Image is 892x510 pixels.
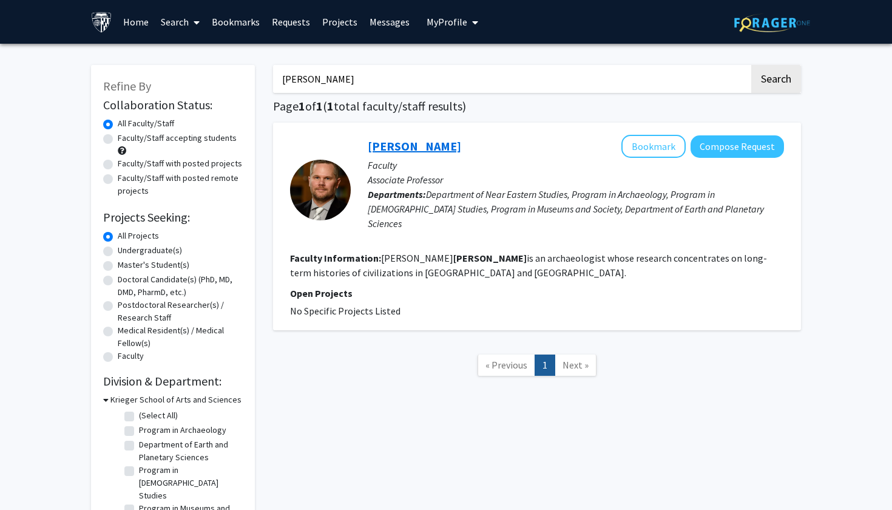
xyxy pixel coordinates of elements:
[103,98,243,112] h2: Collaboration Status:
[118,117,174,130] label: All Faculty/Staff
[118,132,237,144] label: Faculty/Staff accepting students
[155,1,206,43] a: Search
[734,13,810,32] img: ForagerOne Logo
[368,172,784,187] p: Associate Professor
[273,99,801,114] h1: Page of ( total faculty/staff results)
[290,252,767,279] fg-read-more: [PERSON_NAME] is an archaeologist whose research concentrates on long-term histories of civilizat...
[478,355,535,376] a: Previous Page
[316,98,323,114] span: 1
[368,138,461,154] a: [PERSON_NAME]
[103,210,243,225] h2: Projects Seeking:
[91,12,112,33] img: Johns Hopkins University Logo
[103,374,243,389] h2: Division & Department:
[9,455,52,501] iframe: Chat
[118,299,243,324] label: Postdoctoral Researcher(s) / Research Staff
[327,98,334,114] span: 1
[485,359,527,371] span: « Previous
[103,78,151,93] span: Refine By
[691,135,784,158] button: Compose Request to Michael Harrower
[139,438,240,464] label: Department of Earth and Planetary Sciences
[118,229,159,242] label: All Projects
[368,188,426,200] b: Departments:
[206,1,266,43] a: Bookmarks
[118,324,243,350] label: Medical Resident(s) / Medical Fellow(s)
[290,305,400,317] span: No Specific Projects Listed
[427,16,467,28] span: My Profile
[555,355,596,376] a: Next Page
[290,252,381,264] b: Faculty Information:
[118,273,243,299] label: Doctoral Candidate(s) (PhD, MD, DMD, PharmD, etc.)
[535,355,555,376] a: 1
[368,158,784,172] p: Faculty
[453,252,527,264] b: [PERSON_NAME]
[266,1,316,43] a: Requests
[118,157,242,170] label: Faculty/Staff with posted projects
[273,65,749,93] input: Search Keywords
[118,244,182,257] label: Undergraduate(s)
[273,342,801,392] nav: Page navigation
[316,1,363,43] a: Projects
[363,1,416,43] a: Messages
[299,98,305,114] span: 1
[110,393,242,406] h3: Krieger School of Arts and Sciences
[751,65,801,93] button: Search
[563,359,589,371] span: Next »
[139,409,178,422] label: (Select All)
[118,259,189,271] label: Master's Student(s)
[118,172,243,197] label: Faculty/Staff with posted remote projects
[139,464,240,502] label: Program in [DEMOGRAPHIC_DATA] Studies
[139,424,226,437] label: Program in Archaeology
[117,1,155,43] a: Home
[621,135,686,158] button: Add Michael Harrower to Bookmarks
[290,286,784,301] p: Open Projects
[368,188,764,229] span: Department of Near Eastern Studies, Program in Archaeology, Program in [DEMOGRAPHIC_DATA] Studies...
[118,350,144,362] label: Faculty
